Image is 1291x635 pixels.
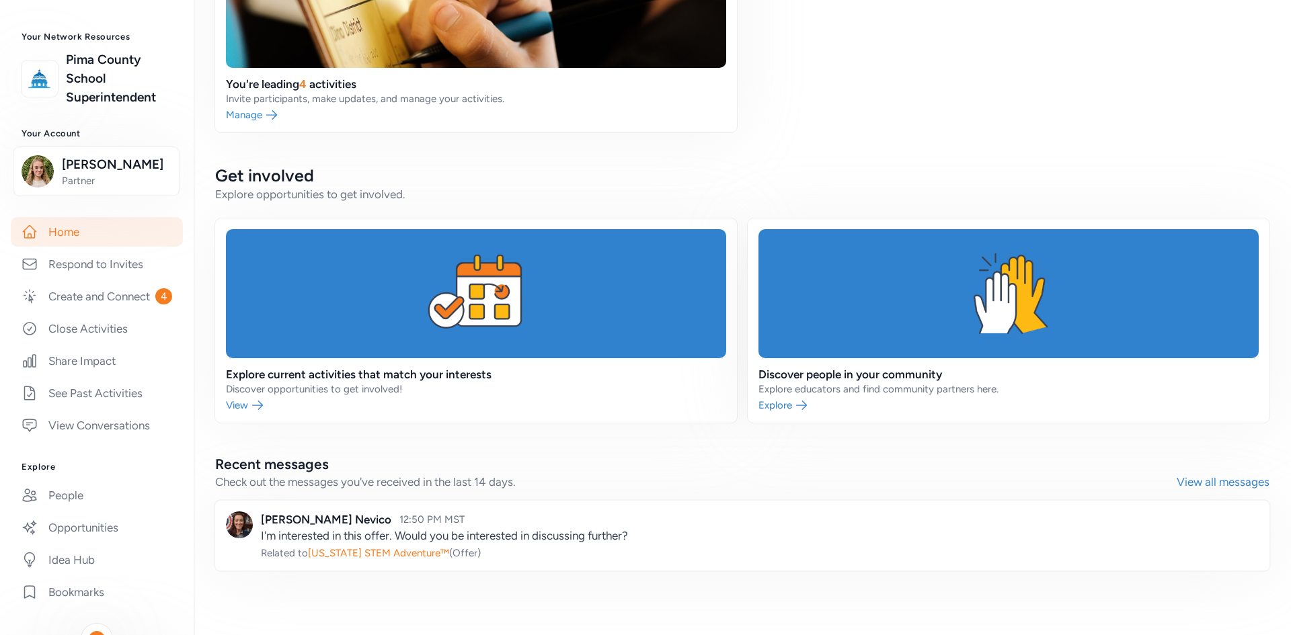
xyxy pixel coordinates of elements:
h2: Recent messages [215,455,1177,474]
a: Close Activities [11,314,183,343]
a: Idea Hub [11,545,183,575]
a: View all messages [1177,474,1269,490]
span: [PERSON_NAME] [62,155,171,174]
a: Pima County School Superintendent [66,50,172,107]
div: Check out the messages you've received in the last 14 days. [215,474,1177,490]
button: [PERSON_NAME]Partner [13,146,180,196]
span: 4 [155,288,172,304]
h2: Get involved [215,165,1269,186]
h3: Your Network Resources [22,32,172,42]
a: Create and Connect4 [11,282,183,311]
a: Bookmarks [11,577,183,607]
h3: Explore [22,462,172,472]
span: Partner [62,174,171,187]
a: Share Impact [11,346,183,376]
a: See Past Activities [11,378,183,408]
a: View Conversations [11,411,183,440]
h3: Your Account [22,128,172,139]
a: People [11,480,183,510]
a: Respond to Invites [11,249,183,279]
a: Opportunities [11,513,183,542]
a: Home [11,217,183,247]
img: logo [25,64,54,93]
div: Explore opportunities to get involved. [215,186,1269,202]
